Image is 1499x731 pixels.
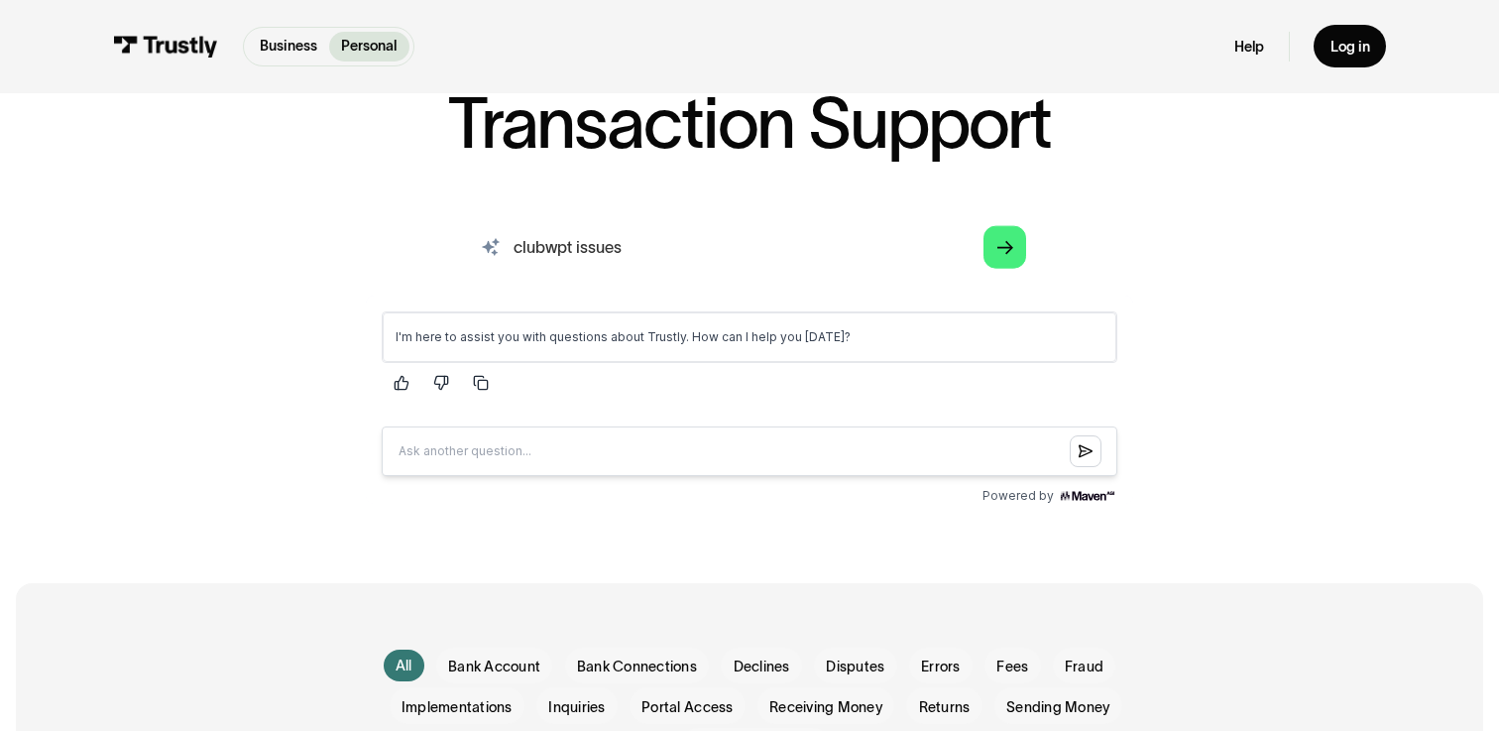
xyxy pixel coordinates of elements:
span: Fees [996,657,1028,676]
a: Help [1234,38,1264,57]
span: Bank Connections [577,657,697,676]
p: Personal [341,36,397,57]
span: Returns [919,697,971,717]
a: Log in [1314,25,1386,67]
span: Inquiries [548,697,605,717]
span: Powered by [617,192,688,208]
img: Maven AGI Logo [692,192,751,208]
div: All [396,656,412,675]
span: Disputes [826,657,884,676]
button: Submit question [704,140,736,172]
img: Trustly Logo [113,36,218,58]
span: Implementations [402,697,513,717]
span: Fraud [1065,657,1103,676]
p: I'm here to assist you with questions about Trustly. How can I help you [DATE]? [30,34,738,50]
span: Receiving Money [769,697,882,717]
span: Declines [734,657,790,676]
p: Business [260,36,317,57]
a: Business [248,32,329,61]
span: Portal Access [641,697,733,717]
form: Search [457,214,1043,279]
input: Question box [16,131,751,181]
a: Personal [329,32,408,61]
span: Bank Account [448,657,540,676]
span: Sending Money [1006,697,1109,717]
input: search [457,214,1043,279]
a: All [384,650,424,682]
h1: Transaction Support [448,87,1051,158]
div: Log in [1330,38,1370,57]
span: Errors [921,657,961,676]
